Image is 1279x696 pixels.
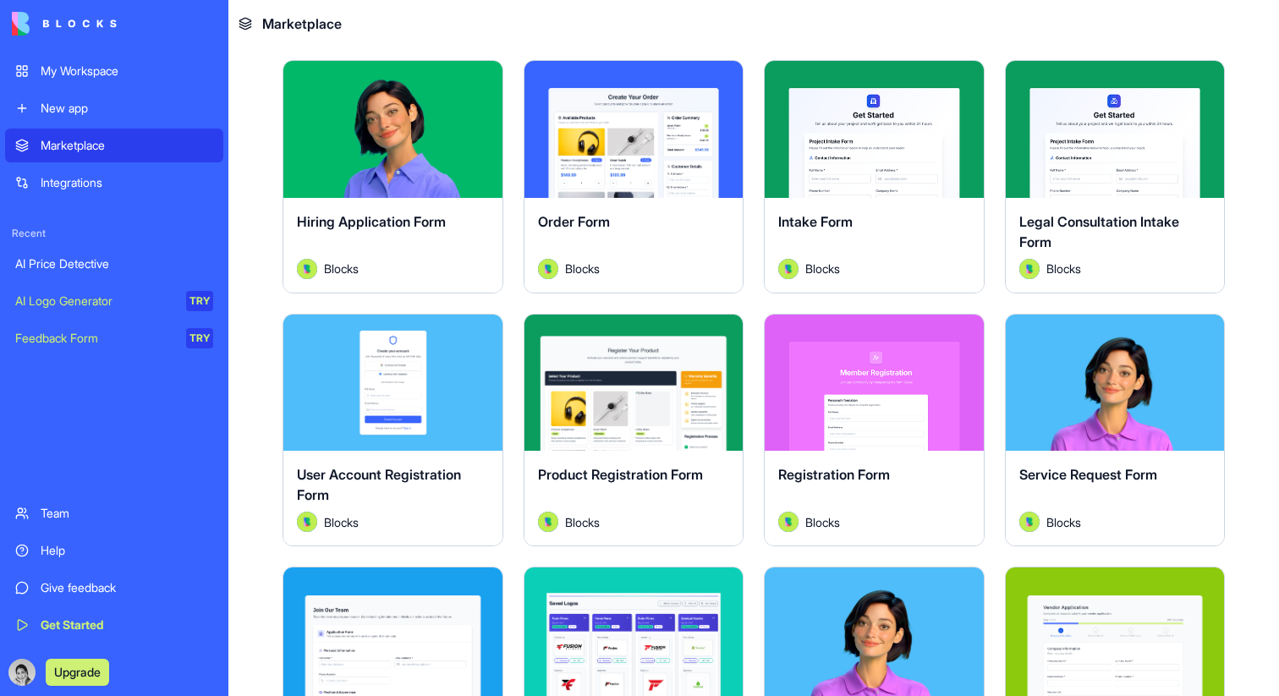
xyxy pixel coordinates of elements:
a: AI Price Detective [5,247,223,281]
span: Marketplace [262,14,342,34]
img: Avatar [778,259,799,279]
div: Give feedback [41,579,213,596]
div: Integrations [41,174,213,191]
img: Avatar [538,259,558,279]
a: Give feedback [5,571,223,605]
img: Avatar [538,512,558,532]
img: ACg8ocKD4bzAdaUvb3LJs9GaWQLFrwc9nwTM21_tkAq2ym83rhOSOFmZEA=s96-c [8,659,36,686]
span: Blocks [565,513,600,531]
img: logo [12,12,117,36]
span: Blocks [324,513,359,531]
div: Get Started [41,617,213,633]
a: User Account Registration FormAvatarBlocks [283,314,503,547]
span: Recent [5,227,223,240]
span: Blocks [1046,260,1081,277]
a: Product Registration FormAvatarBlocks [524,314,744,547]
div: Marketplace [41,137,213,154]
div: New app [41,100,213,117]
span: Registration Form [778,466,890,483]
span: Product Registration Form [538,466,703,483]
img: Avatar [297,259,317,279]
a: Order FormAvatarBlocks [524,60,744,293]
div: Feedback Form [15,330,174,347]
div: My Workspace [41,63,213,79]
a: Feedback FormTRY [5,321,223,355]
span: Legal Consultation Intake Form [1019,213,1179,250]
a: Upgrade [46,663,109,680]
img: Avatar [778,512,799,532]
a: Integrations [5,166,223,200]
a: Hiring Application FormAvatarBlocks [283,60,503,293]
a: Get Started [5,608,223,642]
a: Team [5,496,223,530]
a: Registration FormAvatarBlocks [764,314,985,547]
span: Hiring Application Form [297,213,446,230]
div: AI Logo Generator [15,293,174,310]
a: My Workspace [5,54,223,88]
a: Intake FormAvatarBlocks [764,60,985,293]
a: Marketplace [5,129,223,162]
span: User Account Registration Form [297,466,461,503]
span: Order Form [538,213,610,230]
div: TRY [186,328,213,348]
div: AI Price Detective [15,255,213,272]
img: Avatar [1019,512,1040,532]
a: Service Request FormAvatarBlocks [1005,314,1226,547]
div: TRY [186,291,213,311]
div: Team [41,505,213,522]
a: Help [5,534,223,567]
button: Upgrade [46,659,109,686]
a: AI Logo GeneratorTRY [5,284,223,318]
img: Avatar [1019,259,1040,279]
span: Blocks [805,513,840,531]
span: Blocks [805,260,840,277]
span: Blocks [565,260,600,277]
a: New app [5,91,223,125]
span: Blocks [324,260,359,277]
span: Blocks [1046,513,1081,531]
span: Intake Form [778,213,853,230]
a: Legal Consultation Intake FormAvatarBlocks [1005,60,1226,293]
img: Avatar [297,512,317,532]
span: Service Request Form [1019,466,1157,483]
div: Help [41,542,213,559]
